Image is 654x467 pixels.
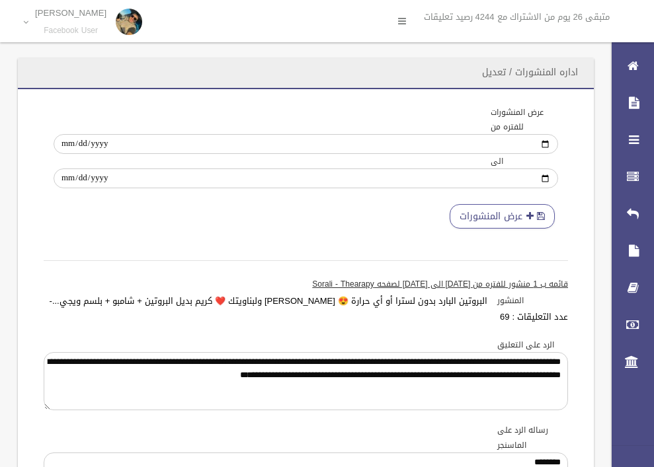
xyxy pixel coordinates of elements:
header: اداره المنشورات / تعديل [466,59,594,85]
p: [PERSON_NAME] [35,8,106,18]
small: Facebook User [35,26,106,36]
u: قائمه ب 1 منشور للفتره من [DATE] الى [DATE] لصفحه Sorali - Thearapy [312,277,568,291]
button: عرض المنشورات [450,204,555,229]
a: البروتين البارد بدون لسترا أو أي حرارة 😍 [PERSON_NAME] ولبناويتك ❤️ كريم بديل البروتين + شامبو + ... [50,293,568,325]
